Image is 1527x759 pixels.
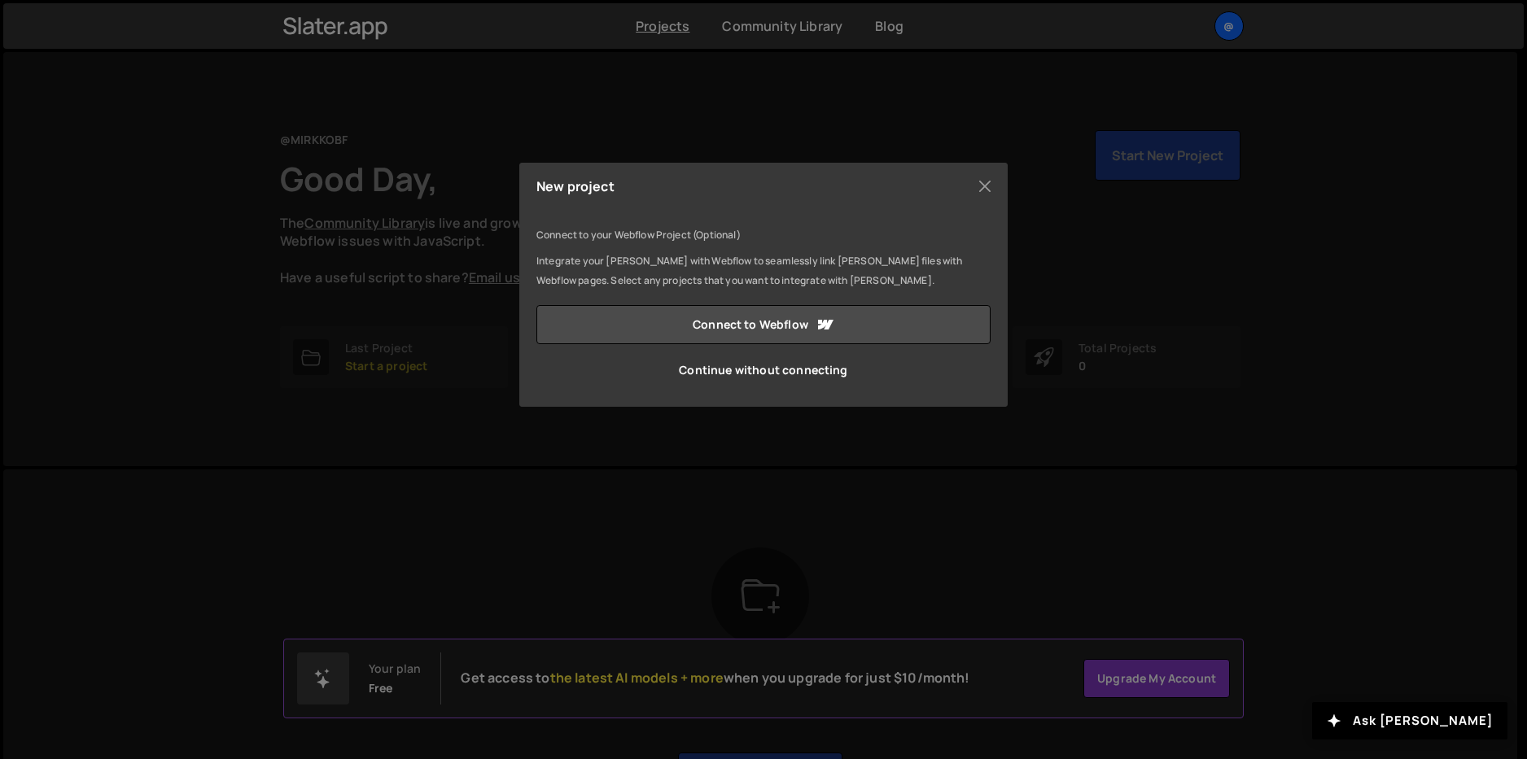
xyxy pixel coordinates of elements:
[973,174,997,198] button: Close
[536,180,615,193] h5: New project
[536,305,991,344] a: Connect to Webflow
[536,225,991,245] p: Connect to your Webflow Project (Optional)
[1312,702,1507,739] button: Ask [PERSON_NAME]
[536,351,991,390] a: Continue without connecting
[536,251,991,290] p: Integrate your [PERSON_NAME] with Webflow to seamlessly link [PERSON_NAME] files with Webflow pag...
